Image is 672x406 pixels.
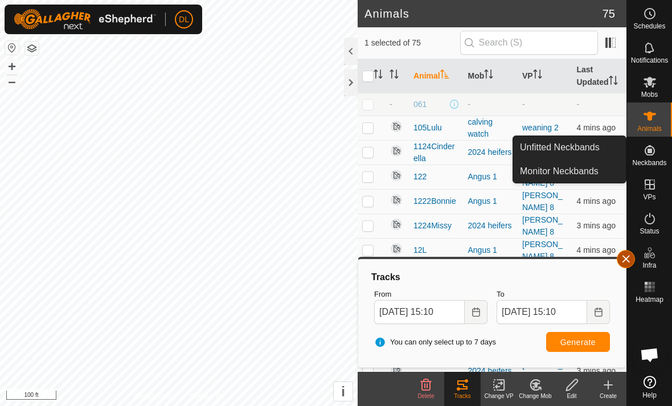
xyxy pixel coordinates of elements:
span: 75 [603,5,615,22]
a: [PERSON_NAME] 8 [522,166,563,187]
span: Unfitted Neckbands [520,141,600,154]
div: Change VP [481,392,517,400]
th: Animal [409,59,464,93]
p-sorticon: Activate to sort [533,71,542,80]
span: Mobs [641,91,658,98]
span: Schedules [633,23,665,30]
p-sorticon: Activate to sort [374,71,383,80]
span: 5 Oct 2025 at 3:06 pm [577,366,616,375]
a: [PERSON_NAME] 8 [522,191,563,212]
span: Generate [560,338,596,347]
span: Neckbands [632,159,666,166]
span: Delete [418,393,435,399]
span: VPs [643,194,655,200]
span: Heatmap [636,296,663,303]
p-sorticon: Activate to sort [440,71,449,80]
span: - [390,100,392,109]
div: 2024 heifers [468,220,514,232]
span: 061 [413,99,427,110]
button: i [334,382,353,401]
div: Tracks [444,392,481,400]
div: 2024 heifers [468,146,514,158]
a: weaning 2 [522,123,559,132]
span: Status [640,228,659,235]
span: Monitor Neckbands [520,165,599,178]
app-display-virtual-paddock-transition: - [522,100,525,109]
div: calving watch [468,116,514,140]
h2: Animals [364,7,603,20]
button: Generate [546,332,610,352]
p-sorticon: Activate to sort [390,71,399,80]
span: 105Lulu [413,122,442,134]
p-sorticon: Activate to sort [484,71,493,80]
img: returning off [390,144,403,158]
span: - [577,100,580,109]
span: Animals [637,125,662,132]
a: Monitor Neckbands [513,160,626,183]
img: returning off [390,120,403,133]
span: DL [179,14,189,26]
img: returning off [390,169,403,182]
th: Last Updated [572,59,627,93]
div: Change Mob [517,392,554,400]
button: Reset Map [5,41,19,55]
span: You can only select up to 7 days [374,337,496,348]
img: returning off [390,193,403,207]
a: [PERSON_NAME] 8 [522,215,563,236]
img: returning off [390,242,403,256]
label: To [497,289,610,300]
a: Unfitted Neckbands [513,136,626,159]
div: Edit [554,392,590,400]
span: 12L [413,244,427,256]
div: Create [590,392,626,400]
a: [PERSON_NAME] 8 [522,240,563,261]
span: i [341,384,345,399]
label: From [374,289,487,300]
div: Open chat [633,338,667,372]
button: Map Layers [25,42,39,55]
div: Angus 1 [468,244,514,256]
span: 1124Cinderella [413,141,459,165]
p-sorticon: Activate to sort [609,77,618,87]
button: Choose Date [465,300,487,324]
span: 1222Bonnie [413,195,456,207]
span: 1 selected of 75 [364,37,460,49]
span: 5 Oct 2025 at 3:06 pm [577,221,616,230]
span: 1424Charlotte [413,359,459,383]
span: 5 Oct 2025 at 3:06 pm [577,245,616,255]
img: returning off [390,218,403,231]
span: Notifications [631,57,668,64]
button: Choose Date [587,300,610,324]
div: Angus 1 [468,171,514,183]
button: – [5,75,19,88]
span: Help [642,392,657,399]
span: 5 Oct 2025 at 3:05 pm [577,196,616,206]
div: Angus 1 [468,195,514,207]
div: Tracks [370,270,614,284]
span: 1224Missy [413,220,452,232]
a: Privacy Policy [134,391,177,401]
span: Infra [642,262,656,269]
span: 122 [413,171,427,183]
div: - [468,99,514,110]
img: Gallagher Logo [14,9,156,30]
th: Mob [464,59,518,93]
span: 5 Oct 2025 at 3:05 pm [577,123,616,132]
img: returning off [390,363,403,376]
button: + [5,60,19,73]
div: 2024 heifers [468,365,514,377]
a: Contact Us [190,391,224,401]
a: Help [627,371,672,403]
input: Search (S) [460,31,598,55]
th: VP [518,59,572,93]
